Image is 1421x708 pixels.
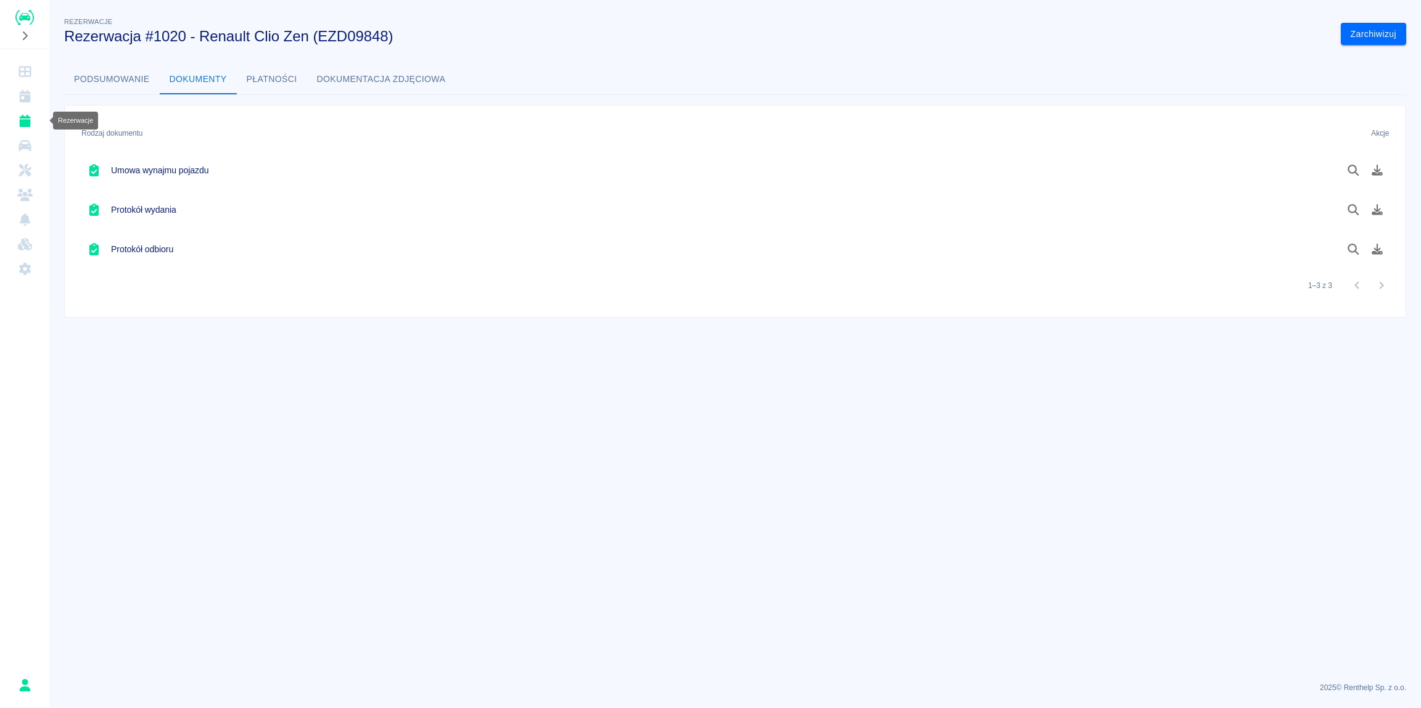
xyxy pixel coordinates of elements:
p: 2025 © Renthelp Sp. z o.o. [64,682,1406,693]
a: Widget WWW [5,232,44,257]
button: Podsumowanie [64,65,160,94]
div: Rodzaj dokumentu [81,116,142,150]
p: 1–3 z 3 [1308,280,1332,291]
a: Serwisy [5,158,44,183]
h6: Protokół wydania [111,204,176,216]
button: Zarchiwizuj [1341,23,1406,46]
a: Flota [5,133,44,158]
img: Renthelp [15,10,34,25]
span: Rezerwacje [64,18,112,25]
button: Pobierz dokument [1365,160,1390,181]
a: Klienci [5,183,44,207]
a: Dashboard [5,59,44,84]
div: Rodzaj dokumentu [75,116,1323,150]
div: Akcje [1323,116,1395,150]
button: Pobierz dokument [1365,239,1390,260]
a: Rezerwacje [5,109,44,133]
a: Powiadomienia [5,207,44,232]
button: Mariusz Ratajczyk [12,672,38,698]
div: Rezerwacje [53,112,98,130]
h6: Umowa wynajmu pojazdu [111,164,208,176]
a: Kalendarz [5,84,44,109]
div: Akcje [1371,116,1389,150]
h6: Protokół odbioru [111,243,173,255]
button: Podgląd dokumentu [1341,199,1365,220]
h3: Rezerwacja #1020 - Renault Clio Zen (EZD09848) [64,28,1331,45]
button: Dokumenty [160,65,237,94]
button: Dokumentacja zdjęciowa [307,65,456,94]
button: Rozwiń nawigację [15,28,34,44]
button: Pobierz dokument [1365,199,1390,220]
button: Podgląd dokumentu [1341,160,1365,181]
a: Ustawienia [5,257,44,281]
button: Płatności [237,65,307,94]
button: Podgląd dokumentu [1341,239,1365,260]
